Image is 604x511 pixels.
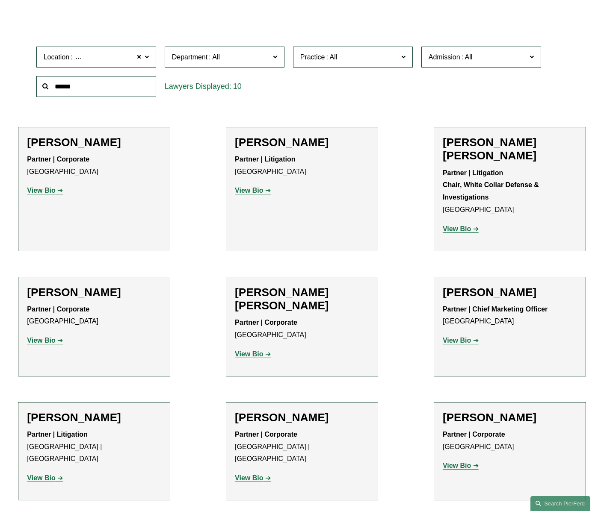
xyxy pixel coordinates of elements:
a: Search this site [530,496,590,511]
span: Department [172,53,208,61]
a: View Bio [27,337,63,344]
h2: [PERSON_NAME] [235,136,369,150]
h2: [PERSON_NAME] [27,286,161,300]
a: View Bio [27,474,63,482]
p: [GEOGRAPHIC_DATA] | [GEOGRAPHIC_DATA] [235,429,369,465]
h2: [PERSON_NAME] [443,286,577,300]
a: View Bio [235,350,271,358]
strong: View Bio [235,474,263,482]
h2: [PERSON_NAME] [PERSON_NAME] [443,136,577,163]
strong: View Bio [443,337,471,344]
h2: [PERSON_NAME] [443,411,577,425]
a: View Bio [235,474,271,482]
a: View Bio [443,225,479,232]
p: [GEOGRAPHIC_DATA] [443,167,577,216]
span: Admission [429,53,460,61]
a: View Bio [443,337,479,344]
span: 10 [233,82,242,91]
h2: [PERSON_NAME] [PERSON_NAME] [235,286,369,313]
strong: View Bio [443,462,471,469]
strong: View Bio [27,474,55,482]
strong: Partner | Litigation Chair, White Collar Defense & Investigations [443,169,541,201]
span: [GEOGRAPHIC_DATA] [74,52,145,63]
strong: View Bio [235,350,263,358]
h2: [PERSON_NAME] [27,411,161,425]
p: [GEOGRAPHIC_DATA] [235,317,369,341]
span: Practice [300,53,325,61]
strong: Partner | Corporate [27,305,89,313]
a: View Bio [27,187,63,194]
strong: View Bio [27,187,55,194]
h2: [PERSON_NAME] [27,136,161,150]
strong: View Bio [27,337,55,344]
strong: Partner | Corporate [235,319,297,326]
strong: Partner | Litigation [235,156,295,163]
a: View Bio [235,187,271,194]
p: [GEOGRAPHIC_DATA] [443,303,577,328]
p: [GEOGRAPHIC_DATA] | [GEOGRAPHIC_DATA] [27,429,161,465]
span: Location [44,53,70,61]
p: [GEOGRAPHIC_DATA] [443,429,577,453]
strong: View Bio [443,225,471,232]
strong: Partner | Corporate [443,431,505,438]
strong: Partner | Corporate [235,431,297,438]
strong: Partner | Chief Marketing Officer [443,305,548,313]
strong: Partner | Corporate [27,156,89,163]
p: [GEOGRAPHIC_DATA] [235,153,369,178]
p: [GEOGRAPHIC_DATA] [27,303,161,328]
strong: View Bio [235,187,263,194]
p: [GEOGRAPHIC_DATA] [27,153,161,178]
h2: [PERSON_NAME] [235,411,369,425]
strong: Partner | Litigation [27,431,87,438]
a: View Bio [443,462,479,469]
